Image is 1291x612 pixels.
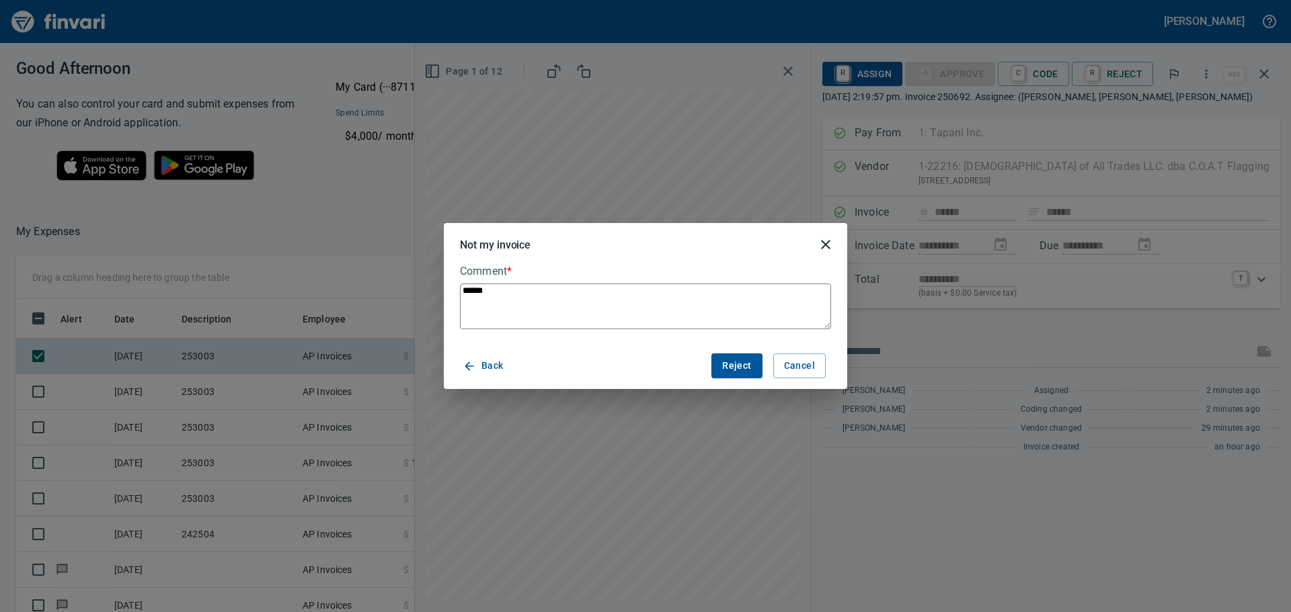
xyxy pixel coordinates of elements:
button: close [810,228,842,261]
button: Back [460,353,509,378]
span: Reject [722,357,751,374]
span: Back [465,357,504,374]
span: Cancel [784,357,815,374]
h5: Not my invoice [460,238,531,252]
button: Reject [711,353,762,378]
label: Comment [460,266,831,277]
button: Cancel [773,353,826,378]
